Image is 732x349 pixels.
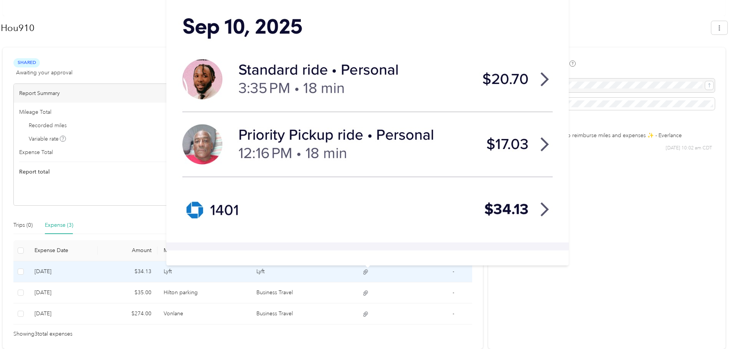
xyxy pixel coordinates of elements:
[28,240,98,261] th: Expense Date
[453,289,454,296] span: -
[435,282,472,303] td: -
[158,240,250,261] th: Merchant
[98,303,158,324] td: $274.00
[19,168,50,176] span: Report total
[13,58,40,67] span: Shared
[16,69,72,77] span: Awaiting your approval
[28,282,98,303] td: 9-10-2025
[666,145,712,152] span: [DATE] 10:02 am CDT
[98,240,158,261] th: Amount
[435,303,472,324] td: -
[98,282,158,303] td: $35.00
[158,303,250,324] td: Vonlane
[1,19,706,37] h1: Hou910
[19,148,53,156] span: Expense Total
[250,261,343,282] td: Lyft
[502,121,712,129] p: Report shared
[250,282,343,303] td: Business Travel
[453,310,454,317] span: -
[158,261,250,282] td: Lyft
[28,303,98,324] td: 9-10-2025
[19,108,51,116] span: Mileage Total
[29,135,66,143] span: Variable rate
[158,282,250,303] td: Hilton parking
[13,330,72,338] span: Showing 3 total expenses
[250,303,343,324] td: Business Travel
[45,221,73,229] div: Expense (3)
[29,121,67,129] span: Recorded miles
[502,131,712,139] p: Check out the easiest way to reimburse miles and expenses ✨ - Everlance
[98,261,158,282] td: $34.13
[13,221,33,229] div: Trips (0)
[453,268,454,275] span: -
[435,261,472,282] td: -
[14,84,240,103] div: Report Summary
[28,261,98,282] td: 9-10-2025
